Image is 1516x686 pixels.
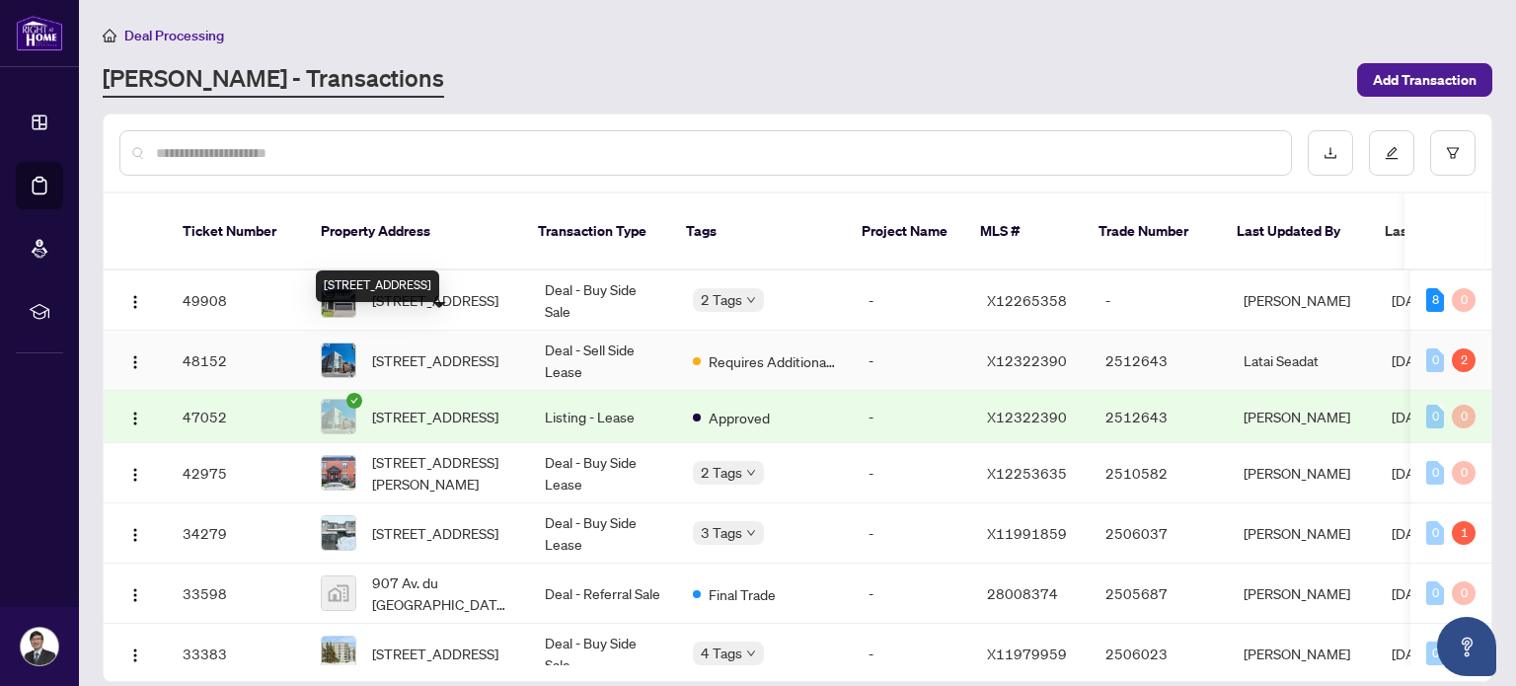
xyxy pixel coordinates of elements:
[1426,461,1444,485] div: 0
[322,400,355,433] img: thumbnail-img
[119,284,151,316] button: Logo
[167,443,305,503] td: 42975
[1090,564,1228,624] td: 2505687
[322,343,355,377] img: thumbnail-img
[670,193,846,270] th: Tags
[372,522,498,544] span: [STREET_ADDRESS]
[305,193,522,270] th: Property Address
[1392,291,1435,309] span: [DATE]
[127,467,143,483] img: Logo
[1090,624,1228,684] td: 2506023
[21,628,58,665] img: Profile Icon
[346,393,362,409] span: check-circle
[522,193,670,270] th: Transaction Type
[1357,63,1492,97] button: Add Transaction
[1228,503,1376,564] td: [PERSON_NAME]
[167,331,305,391] td: 48152
[372,451,513,495] span: [STREET_ADDRESS][PERSON_NAME]
[709,583,776,605] span: Final Trade
[103,62,444,98] a: [PERSON_NAME] - Transactions
[746,295,756,305] span: down
[1426,348,1444,372] div: 0
[987,408,1067,425] span: X12322390
[1090,270,1228,331] td: -
[322,576,355,610] img: thumbnail-img
[1452,581,1476,605] div: 0
[746,648,756,658] span: down
[1385,146,1399,160] span: edit
[529,391,677,443] td: Listing - Lease
[127,527,143,543] img: Logo
[1392,351,1435,369] span: [DATE]
[853,270,971,331] td: -
[1392,645,1435,662] span: [DATE]
[1426,405,1444,428] div: 0
[1392,524,1435,542] span: [DATE]
[987,524,1067,542] span: X11991859
[853,331,971,391] td: -
[167,193,305,270] th: Ticket Number
[853,624,971,684] td: -
[372,406,498,427] span: [STREET_ADDRESS]
[1373,64,1477,96] span: Add Transaction
[529,443,677,503] td: Deal - Buy Side Lease
[987,291,1067,309] span: X12265358
[529,624,677,684] td: Deal - Buy Side Sale
[1392,408,1435,425] span: [DATE]
[987,464,1067,482] span: X12253635
[1452,521,1476,545] div: 1
[701,521,742,544] span: 3 Tags
[1452,288,1476,312] div: 0
[127,648,143,663] img: Logo
[1452,405,1476,428] div: 0
[1090,331,1228,391] td: 2512643
[1228,270,1376,331] td: [PERSON_NAME]
[127,587,143,603] img: Logo
[1452,461,1476,485] div: 0
[372,349,498,371] span: [STREET_ADDRESS]
[709,350,837,372] span: Requires Additional Docs
[853,564,971,624] td: -
[964,193,1083,270] th: MLS #
[127,354,143,370] img: Logo
[529,564,677,624] td: Deal - Referral Sale
[1090,503,1228,564] td: 2506037
[167,564,305,624] td: 33598
[119,517,151,549] button: Logo
[701,461,742,484] span: 2 Tags
[701,642,742,664] span: 4 Tags
[167,391,305,443] td: 47052
[1426,581,1444,605] div: 0
[1228,443,1376,503] td: [PERSON_NAME]
[1090,443,1228,503] td: 2510582
[127,411,143,426] img: Logo
[853,443,971,503] td: -
[987,645,1067,662] span: X11979959
[103,29,116,42] span: home
[119,344,151,376] button: Logo
[167,503,305,564] td: 34279
[1392,464,1435,482] span: [DATE]
[746,468,756,478] span: down
[119,577,151,609] button: Logo
[1083,193,1221,270] th: Trade Number
[322,516,355,550] img: thumbnail-img
[1452,348,1476,372] div: 2
[167,624,305,684] td: 33383
[529,331,677,391] td: Deal - Sell Side Lease
[701,288,742,311] span: 2 Tags
[322,456,355,490] img: thumbnail-img
[372,572,513,615] span: 907 Av. du [GEOGRAPHIC_DATA], [GEOGRAPHIC_DATA], [GEOGRAPHIC_DATA], [GEOGRAPHIC_DATA]
[987,351,1067,369] span: X12322390
[119,638,151,669] button: Logo
[372,643,498,664] span: [STREET_ADDRESS]
[1228,564,1376,624] td: [PERSON_NAME]
[846,193,964,270] th: Project Name
[1308,130,1353,176] button: download
[709,407,770,428] span: Approved
[1221,193,1369,270] th: Last Updated By
[1426,521,1444,545] div: 0
[1090,391,1228,443] td: 2512643
[1228,624,1376,684] td: [PERSON_NAME]
[316,270,439,302] div: [STREET_ADDRESS]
